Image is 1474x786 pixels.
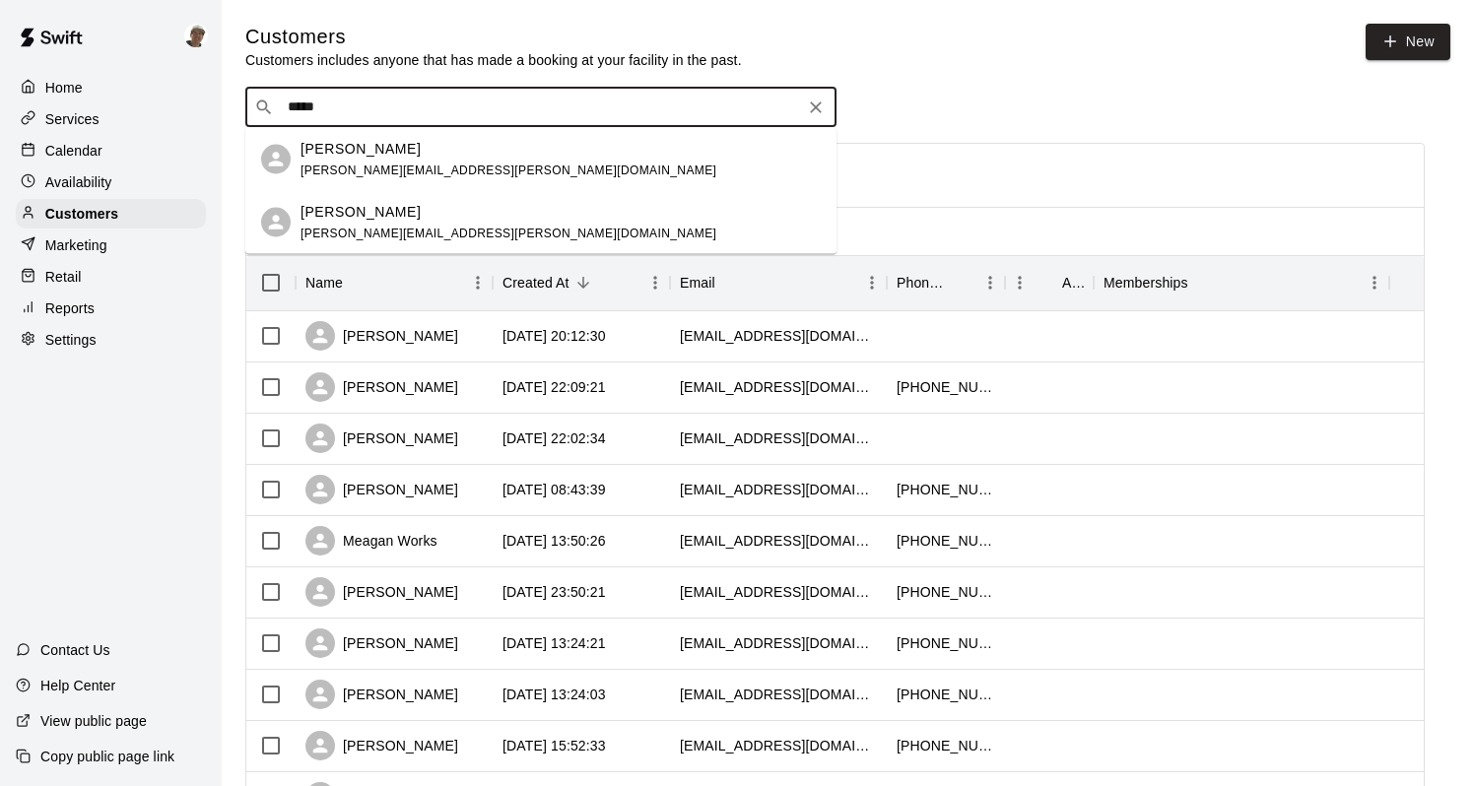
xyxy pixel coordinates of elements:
[897,531,995,551] div: +19403912713
[569,269,597,296] button: Sort
[40,711,147,731] p: View public page
[305,628,458,658] div: [PERSON_NAME]
[680,377,877,397] div: ericasorensen31@yahoo.com
[463,268,493,297] button: Menu
[301,163,716,176] span: [PERSON_NAME][EMAIL_ADDRESS][PERSON_NAME][DOMAIN_NAME]
[502,685,606,704] div: 2025-07-01 13:24:03
[245,88,837,127] div: Search customers by name or email
[45,330,97,350] p: Settings
[16,199,206,229] a: Customers
[45,172,112,192] p: Availability
[502,326,606,346] div: 2025-07-31 20:12:30
[305,731,458,760] div: [PERSON_NAME]
[680,326,877,346] div: kristindwalker25@gmail.com
[897,377,995,397] div: +18178996347
[948,269,975,296] button: Sort
[45,141,102,161] p: Calendar
[16,294,206,323] a: Reports
[670,255,887,310] div: Email
[680,480,877,499] div: jamesrjohnson1979@gmail.com
[305,372,458,402] div: [PERSON_NAME]
[1062,255,1084,310] div: Age
[245,24,742,50] h5: Customers
[680,685,877,704] div: ejdavis1022@gmail.com
[45,298,95,318] p: Reports
[40,640,110,660] p: Contact Us
[680,633,877,653] div: janeykathryn@gmail.com
[16,325,206,355] a: Settings
[502,377,606,397] div: 2025-07-29 22:09:21
[305,321,458,351] div: [PERSON_NAME]
[45,204,118,224] p: Customers
[502,480,606,499] div: 2025-07-22 08:43:39
[40,676,115,695] p: Help Center
[305,526,437,556] div: Meagan Works
[16,104,206,134] div: Services
[16,73,206,102] a: Home
[45,235,107,255] p: Marketing
[680,255,715,310] div: Email
[16,230,206,260] a: Marketing
[1005,255,1094,310] div: Age
[343,269,370,296] button: Sort
[16,136,206,165] a: Calendar
[887,255,1005,310] div: Phone Number
[305,255,343,310] div: Name
[301,201,421,222] p: [PERSON_NAME]
[301,226,716,239] span: [PERSON_NAME][EMAIL_ADDRESS][PERSON_NAME][DOMAIN_NAME]
[802,94,830,121] button: Clear
[680,531,877,551] div: meg@netexas.net
[502,255,569,310] div: Created At
[857,268,887,297] button: Menu
[1094,255,1389,310] div: Memberships
[1035,269,1062,296] button: Sort
[1360,268,1389,297] button: Menu
[502,633,606,653] div: 2025-07-06 13:24:21
[493,255,670,310] div: Created At
[261,145,291,174] div: Courtney Wilson
[40,747,174,766] p: Copy public page link
[640,268,670,297] button: Menu
[1104,255,1188,310] div: Memberships
[305,577,458,607] div: [PERSON_NAME]
[502,428,606,448] div: 2025-07-24 22:02:34
[680,736,877,755] div: mariolasegura@icloud.com
[16,167,206,197] a: Availability
[305,475,458,504] div: [PERSON_NAME]
[680,428,877,448] div: skeltoncaiden16@gmail.com
[305,424,458,453] div: [PERSON_NAME]
[680,582,877,602] div: shybre83@gmail.com
[16,262,206,292] a: Retail
[897,255,948,310] div: Phone Number
[184,24,208,47] img: Patrick Moraw
[897,582,995,602] div: +18068917534
[897,736,995,755] div: +18177170423
[1366,24,1450,60] a: New
[897,685,995,704] div: +16825533499
[715,269,743,296] button: Sort
[897,480,995,499] div: +16823404704
[975,268,1005,297] button: Menu
[1005,268,1035,297] button: Menu
[502,736,606,755] div: 2025-06-30 15:52:33
[245,50,742,70] p: Customers includes anyone that has made a booking at your facility in the past.
[261,208,291,237] div: Emelia Saenz
[897,633,995,653] div: +18172620627
[296,255,493,310] div: Name
[502,531,606,551] div: 2025-07-21 13:50:26
[1188,269,1216,296] button: Sort
[45,267,82,287] p: Retail
[301,138,421,159] p: [PERSON_NAME]
[45,109,100,129] p: Services
[180,16,222,55] div: Patrick Moraw
[502,582,606,602] div: 2025-07-19 23:50:21
[45,78,83,98] p: Home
